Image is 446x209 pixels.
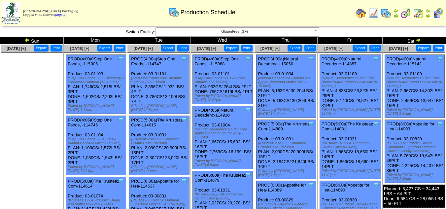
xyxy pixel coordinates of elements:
div: (Step One Foods 5001 Anytime Sprinkle (12-1.09oz)) [131,76,189,84]
div: Edited by [PERSON_NAME] [DATE] 11:40pm [322,169,381,177]
a: PROD(4:05a)Natural Decadenc-114910 [194,108,234,118]
img: arrowleft.gif [24,37,30,43]
button: Print [369,45,381,52]
button: Export [34,45,49,52]
button: Export [353,45,367,52]
button: Export [288,45,302,52]
div: Product: 03-01100 PLAN: 4,833CS / 26,823LBS / 29PLT DONE: 5,140CS / 28,527LBS / 31PLT [320,55,381,118]
div: Product: 03-01101 PLAN: 932CS / 764LBS / 2PLT DONE: 755CS / 619LBS / 1PLT [193,55,253,104]
div: (Step One Foods 5003 Blueberry & Cinnamon Oatmeal (12-1.59oz) [68,76,126,84]
div: Product: 03-01101 PLAN: 2,356CS / 1,932LBS / 4PLT DONE: 3,780CS / 3,100LBS / 7PLT [129,55,189,114]
a: PROD(4:05a)Step One Foods, -114745 [68,118,112,127]
span: [DATE] [+] [7,46,26,51]
button: Export [97,45,112,52]
div: (Krusteaz 2025 GF Cinnamon Crumb Cake (8/20oz)) [131,137,189,145]
button: Export [161,45,176,52]
img: Tooltip [308,121,315,127]
div: Product: 03-01031 PLAN: 2,090CS / 20,900LBS / 15PLT DONE: 2,184CS / 21,840LBS / 16PLT [256,120,316,179]
div: Product: 03-01104 PLAN: 1,100CS / 1,572LBS / 2PLT DONE: 1,080CS / 1,543LBS / 2PLT [66,116,126,175]
img: Tooltip [245,55,251,62]
img: Tooltip [181,117,188,123]
img: calendarcustomer.gif [433,8,443,18]
a: PROD(4:00a)Natural Decadenc-115142 [387,56,427,66]
img: arrowright.gif [416,37,421,43]
a: PROD(6:00a)Appetite for Hea-114889 [258,183,306,192]
div: (PE 111300 Organic Oatmeal Superfood Original SUP (6/10oz)) [131,198,189,206]
img: Tooltip [245,107,251,113]
div: (Krusteaz TJ GF Pumpkin Bread and Muffin Mix (24/17.5oz) ) [68,198,126,206]
td: Wed [190,37,254,44]
img: arrowleft.gif [393,8,398,13]
td: Sun [0,37,64,44]
img: Tooltip [373,55,380,62]
div: Edited by [PERSON_NAME] [DATE] 4:54pm [258,169,316,177]
div: Edited by [PERSON_NAME] [DATE] 2:44am [387,173,445,181]
a: PROD(5:00a)The Krusteaz Com-114879 [194,173,246,183]
a: [DATE] [+] [389,46,408,51]
div: Product: 03-01004 PLAN: 2,667CS / 15,602LBS / 16PLT DONE: 2,769CS / 16,199LBS / 16PLT [193,106,253,169]
a: PROD(6:00a)Appetite for Hea-114890 [322,183,369,192]
img: Tooltip [245,172,251,178]
span: [DATE] [+] [260,46,280,51]
img: zoroco-logo-small.webp [2,2,20,24]
div: Product: 03-00820 PLAN: 5,760CS / 19,642LBS / 48PLT DONE: 4,225CS / 14,407LBS / 35PLT [385,120,445,183]
img: Tooltip [118,117,124,123]
img: Tooltip [373,182,380,188]
div: (Krusteaz 2025 GF Cinnamon Crumb Cake (8/20oz)) [258,141,316,149]
a: PROD(4:00a)Natural Decadenc-115056 [258,56,298,66]
div: (Natural Decadence Gluten Free Brown Butter Pecan Cookie Mix (6-14.8oz) ) [387,76,445,88]
a: PROD(4:00a)Step One Foods, -115088 [194,56,239,66]
div: Edited by [PERSON_NAME] [DATE] 12:31pm [194,94,253,102]
div: (Natural Decadence Gluten Free Apple Cinnamon Muffin Mix(6-15.6oz)) [258,76,316,88]
a: PROD(5:00a)The Krusteaz Com-114881 [322,122,373,131]
a: [DATE] [+] [134,46,153,51]
div: Edited by [PERSON_NAME] [DATE] 10:43am [258,108,316,116]
div: (Step One Foods 5001 Anytime Sprinkle (12-1.09oz)) [194,76,253,84]
img: calendarprod.gif [381,8,391,18]
div: Planned: 8,427 CS ~ 34,443 LBS ~ 64 PLT Done: 6,684 CS ~ 28,055 LBS ~ 50 PLT [383,185,445,208]
img: Tooltip [308,182,315,188]
a: PROD(4:00a)Step One Foods, -114747 [131,56,175,66]
img: arrowright.gif [426,13,431,18]
span: [DEMOGRAPHIC_DATA] Packaging [23,10,78,13]
img: arrowleft.gif [426,8,431,13]
a: (logout) [55,13,66,17]
img: calendarprod.gif [169,7,179,17]
div: Edited by [PERSON_NAME] [DATE] 1:11am [68,104,126,112]
button: Export [416,45,431,52]
div: (Krusteaz 2025 GF Cinnamon Crumb Cake (8/20oz)) [194,192,253,200]
img: Tooltip [436,121,443,127]
img: Tooltip [373,121,380,127]
img: Tooltip [118,178,124,184]
a: PROD(5:00a)The Krusteaz Com-114615 [131,118,183,127]
div: Edited by [PERSON_NAME] [DATE] 4:41pm [387,108,445,116]
img: Tooltip [308,55,315,62]
img: home.gif [356,8,366,18]
button: Print [51,45,62,52]
div: (Step One Foods 5004 Oats & Walnut Pancake Mix (12-1.91oz)) [68,137,126,145]
div: (Krusteaz 2025 GF Cinnamon Crumb Cake (8/20oz)) [322,141,381,149]
img: calendarblend.gif [400,8,411,18]
td: Tue [127,37,190,44]
div: Product: 03-01031 PLAN: 1,866CS / 18,660LBS / 14PLT DONE: 1,866CS / 18,660LBS / 14PLT [320,120,381,179]
td: Mon [64,37,127,44]
img: line_graph.gif [368,8,379,18]
div: Edited by [PERSON_NAME] [DATE] 1:23pm [131,165,189,173]
img: arrowright.gif [393,13,398,18]
img: Tooltip [181,55,188,62]
a: [DATE] [+] [324,46,343,51]
img: Tooltip [118,55,124,62]
button: Print [433,45,444,52]
button: Print [241,45,253,52]
a: PROD(5:00a)The Krusteaz Com-114614 [68,179,119,189]
a: [DATE] [+] [70,46,89,51]
button: Print [114,45,125,52]
div: Edited by [PERSON_NAME] [DATE] 12:51pm [131,104,189,112]
a: [DATE] [+] [197,46,216,51]
div: Product: 03-01031 PLAN: 2,090CS / 20,900LBS / 15PLT DONE: 2,302CS / 23,020LBS / 17PLT [129,116,189,175]
div: Edited by [PERSON_NAME] [DATE] 6:54pm [194,159,253,167]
